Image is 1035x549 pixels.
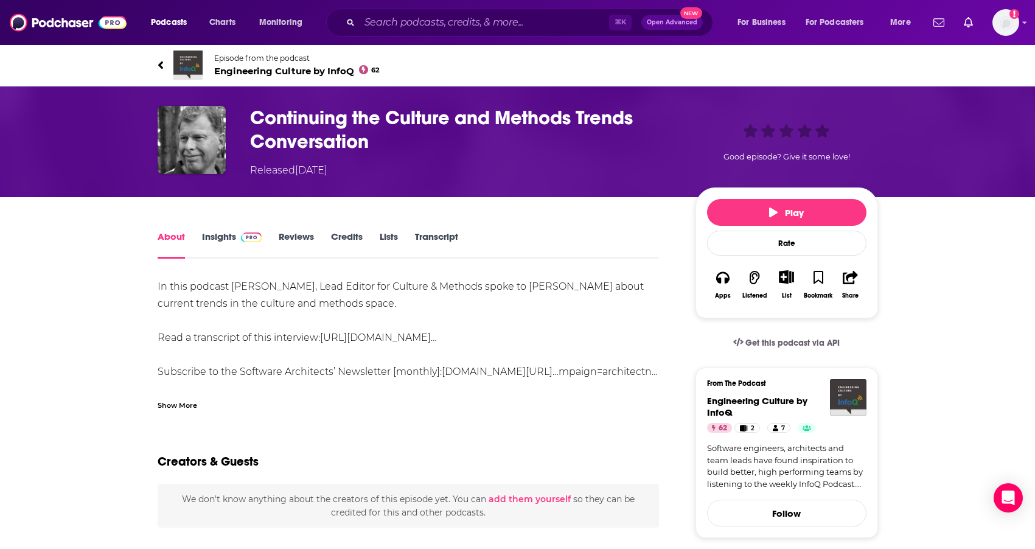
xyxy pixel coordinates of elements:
span: For Business [737,14,786,31]
span: Get this podcast via API [745,338,840,348]
div: Bookmark [804,292,832,299]
button: open menu [882,13,926,32]
h1: Continuing the Culture and Methods Trends Conversation [250,106,676,153]
h3: From The Podcast [707,379,857,388]
span: 62 [371,68,380,73]
a: Engineering Culture by InfoQ [707,395,807,418]
a: 62 [707,423,732,433]
h2: Creators & Guests [158,454,259,469]
a: [URL][DOMAIN_NAME]… [320,332,437,343]
div: Share [842,292,859,299]
div: Released [DATE] [250,163,327,178]
span: Open Advanced [647,19,697,26]
button: open menu [729,13,801,32]
a: 2 [734,423,759,433]
span: Good episode? Give it some love! [723,152,850,161]
div: Search podcasts, credits, & more... [338,9,725,37]
a: [DOMAIN_NAME][URL]…mpaign=architectn… [442,366,658,377]
a: Software engineers, architects and team leads have found inspiration to build better, high perfor... [707,442,866,490]
a: Credits [331,231,363,259]
span: New [680,7,702,19]
span: More [890,14,911,31]
a: InsightsPodchaser Pro [202,231,262,259]
button: open menu [251,13,318,32]
button: Apps [707,262,739,307]
img: Engineering Culture by InfoQ [173,51,203,80]
img: User Profile [992,9,1019,36]
div: Show More ButtonList [770,262,802,307]
div: Apps [715,292,731,299]
span: 2 [751,422,754,435]
img: Podchaser - Follow, Share and Rate Podcasts [10,11,127,34]
input: Search podcasts, credits, & more... [360,13,609,32]
button: Play [707,199,866,226]
span: We don't know anything about the creators of this episode yet . You can so they can be credited f... [182,494,635,518]
span: ⌘ K [609,15,632,30]
span: 62 [719,422,727,435]
a: Lists [380,231,398,259]
span: For Podcasters [806,14,864,31]
img: Continuing the Culture and Methods Trends Conversation [158,106,226,174]
span: Charts [209,14,235,31]
span: Episode from the podcast [214,54,380,63]
button: Show More Button [774,270,799,284]
span: Monitoring [259,14,302,31]
a: Show notifications dropdown [929,12,949,33]
button: Share [834,262,866,307]
button: Follow [707,500,866,526]
svg: Add a profile image [1009,9,1019,19]
a: Show notifications dropdown [959,12,978,33]
button: add them yourself [489,494,571,504]
div: Open Intercom Messenger [994,483,1023,512]
button: Open AdvancedNew [641,15,703,30]
button: open menu [798,13,882,32]
span: Engineering Culture by InfoQ [214,65,380,77]
span: 7 [781,422,785,435]
a: Get this podcast via API [723,328,850,358]
div: List [782,292,792,299]
a: Transcript [415,231,458,259]
a: Engineering Culture by InfoQEpisode from the podcastEngineering Culture by InfoQ62 [158,51,878,80]
img: Engineering Culture by InfoQ [830,379,866,416]
div: Listened [742,292,767,299]
button: open menu [142,13,203,32]
span: Podcasts [151,14,187,31]
button: Show profile menu [992,9,1019,36]
a: Charts [201,13,243,32]
a: Reviews [279,231,314,259]
span: Play [769,207,804,219]
a: 7 [767,423,790,433]
button: Bookmark [803,262,834,307]
img: Podchaser Pro [241,233,262,242]
span: Logged in as Marketing09 [992,9,1019,36]
button: Listened [739,262,770,307]
div: Rate [707,231,866,256]
a: About [158,231,185,259]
